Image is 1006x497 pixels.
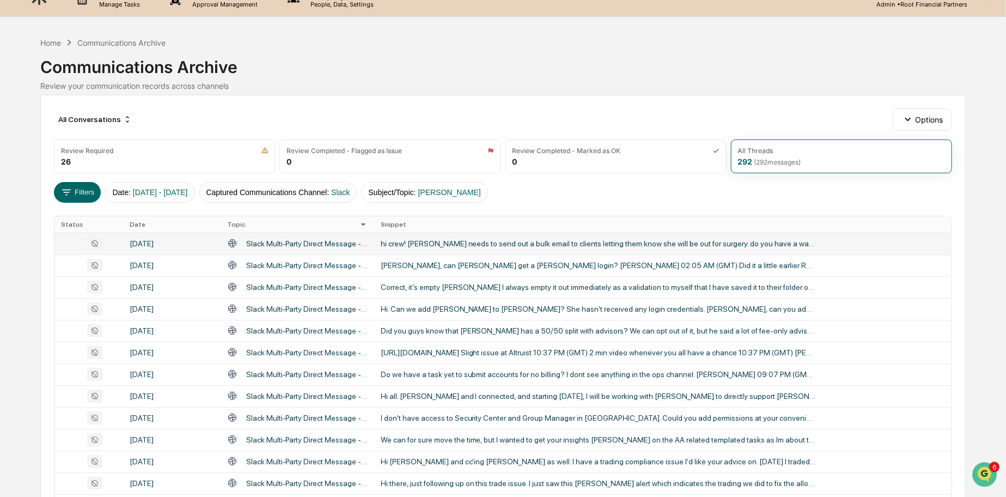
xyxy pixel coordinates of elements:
div: [DATE] [130,414,214,422]
button: Start new chat [185,86,198,99]
div: Slack Multi-Party Direct Message - #mpdm-[PERSON_NAME].drichta--[PERSON_NAME].[PERSON_NAME]--[PER... [246,305,368,313]
div: All Threads [738,147,773,155]
div: Slack Multi-Party Direct Message - #mpdm-[PERSON_NAME].[PERSON_NAME]--[PERSON_NAME].[PERSON_NAME]... [246,457,368,466]
div: Hi there, just following up on this trade issue. I just saw this [PERSON_NAME] alert which indica... [381,479,816,488]
a: 🔎Data Lookup [7,239,73,258]
button: Filters [54,182,101,203]
span: • [90,148,94,156]
div: Home [40,38,61,47]
button: Date:[DATE] - [DATE] [105,182,194,203]
button: Options [893,108,952,130]
div: Do we have a task yet to submit accounts for no billing? I dont see anything in the ops channel. ... [381,370,816,379]
div: I don't have access to Security Center and Group Manager in [GEOGRAPHIC_DATA]. Could you add perm... [381,414,816,422]
div: We're offline, we'll be back soon [49,94,154,102]
div: Slack Multi-Party Direct Message - #mpdm-[PERSON_NAME].[PERSON_NAME]--[PERSON_NAME].[PERSON_NAME]... [246,392,368,401]
div: 0 [286,157,291,166]
div: [URL][DOMAIN_NAME] Slight issue at Altruist 10:37 PM (GMT) 2 min video whenever you all have a ch... [381,348,816,357]
th: Status [54,216,123,233]
span: Pylon [108,270,132,278]
span: Attestations [90,222,135,233]
span: [DATE] [96,177,119,186]
div: Review your communication records across channels [40,81,966,90]
div: [DATE] [130,435,214,444]
div: Slack Multi-Party Direct Message - #mpdm-[PERSON_NAME].[PERSON_NAME]--[PERSON_NAME].[PERSON_NAME]... [246,283,368,292]
img: icon [713,147,720,154]
div: Communications Archive [40,49,966,77]
div: Review Completed - Flagged as Issue [286,147,402,155]
a: 🖐️Preclearance [7,218,75,238]
button: Captured Communications Channel:Slack [199,182,357,203]
span: Data Lookup [22,243,69,254]
div: [DATE] [130,392,214,401]
span: [DATE] [96,148,119,156]
div: Slack Multi-Party Direct Message - #mpd[PERSON_NAME]c[PERSON_NAME]rd[PERSON_NAME]l[PERSON_NAME]er... [246,370,368,379]
div: All Conversations [54,111,136,128]
img: icon [487,147,494,154]
div: Review Completed - Marked as OK [513,147,621,155]
p: Manage Tasks [90,1,145,8]
div: [DATE] [130,283,214,292]
div: Did you guys know that [PERSON_NAME] has a 50/50 split with advisors? We can opt out of it, but h... [381,326,816,335]
p: Admin • Root Financial Partners [868,1,967,8]
p: People, Data, Settings [302,1,379,8]
div: Slack Multi-Party Direct Message - #mpdm-[PERSON_NAME].[PERSON_NAME]--[PERSON_NAME].[PERSON_NAME]... [246,326,368,335]
div: Slack Multi-Party Direct Message - #mpdm-[PERSON_NAME].[PERSON_NAME]--[PERSON_NAME].[PERSON_NAME]... [246,479,368,488]
img: Jack Rasmussen [11,167,28,184]
th: Topic [221,216,374,233]
a: Powered byPylon [77,269,132,278]
div: [DATE] [130,348,214,357]
img: 1746055101610-c473b297-6a78-478c-a979-82029cc54cd1 [22,178,31,186]
span: Slack [331,188,350,197]
img: 1746055101610-c473b297-6a78-478c-a979-82029cc54cd1 [22,148,31,157]
a: 🗄️Attestations [75,218,139,238]
div: Communications Archive [77,38,166,47]
div: We can for sure move the time, but I wanted to get your insights [PERSON_NAME] on the AA related ... [381,435,816,444]
div: [DATE] [130,479,214,488]
span: [PERSON_NAME] [418,188,481,197]
div: Hi [PERSON_NAME] and cc'ing [PERSON_NAME] as well. I have a trading compliance issue I'd like you... [381,457,816,466]
th: Date [123,216,220,233]
img: 6558925923028_b42adfe598fdc8269267_72.jpg [23,83,42,102]
div: 26 [61,157,71,166]
div: [PERSON_NAME], can [PERSON_NAME] get a [PERSON_NAME] login? [PERSON_NAME] 02:05 AM (GMT) Did it a... [381,261,816,270]
img: icon [261,147,269,154]
div: Slack Multi-Party Direct Message - #mpdm-zan[PERSON_NAME]en[PERSON_NAME]l[PERSON_NAME]er[PERSON_N... [246,239,368,248]
div: 292 [738,157,801,166]
div: Slack Multi-Party Direct Message - #mpd[PERSON_NAME]e[PERSON_NAME]hy[PERSON_NAME]c[PERSON_NAME]ia... [246,261,368,270]
div: [DATE] [130,370,214,379]
div: [DATE] [130,305,214,313]
div: [DATE] [130,239,214,248]
span: [PERSON_NAME] [34,177,88,186]
button: Subject/Topic:[PERSON_NAME] [361,182,487,203]
div: 0 [513,157,517,166]
div: Review Required [61,147,113,155]
div: Start new chat [49,83,179,94]
div: hi crew! [PERSON_NAME] needs to send out a bulk email to clients letting them know she will be ou... [381,239,816,248]
span: ( 292 messages) [754,158,801,166]
div: 🔎 [11,244,20,253]
th: Snippet [374,216,952,233]
p: Approval Management [184,1,264,8]
img: 1746055101610-c473b297-6a78-478c-a979-82029cc54cd1 [11,83,31,102]
button: See all [169,118,198,131]
div: [DATE] [130,457,214,466]
span: [PERSON_NAME] [34,148,88,156]
div: Slack Multi-Party Direct Message - #mpdm-[PERSON_NAME].[PERSON_NAME]--[PERSON_NAME].[PERSON_NAME]... [246,414,368,422]
div: 🗄️ [79,223,88,232]
div: Slack Multi-Party Direct Message - #mpdm-[PERSON_NAME].[PERSON_NAME]--[PERSON_NAME].[PERSON_NAME]... [246,348,368,357]
p: How can we help? [11,22,198,40]
div: 🖐️ [11,223,20,232]
div: Past conversations [11,120,73,129]
span: Preclearance [22,222,70,233]
div: Correct, it's empty [PERSON_NAME] I always empty it out immediately as a validation to myself tha... [381,283,816,292]
span: • [90,177,94,186]
div: [DATE] [130,326,214,335]
div: Hi. Can we add [PERSON_NAME] to [PERSON_NAME]? She hasn't received any login credentials. [PERSON... [381,305,816,313]
div: Hi all. [PERSON_NAME] and I connected, and starting [DATE], I will be working with [PERSON_NAME] ... [381,392,816,401]
img: Jack Rasmussen [11,137,28,155]
div: [DATE] [130,261,214,270]
span: [DATE] - [DATE] [133,188,188,197]
div: Slack Multi-Party Direct Message - #mpdm-[PERSON_NAME].[PERSON_NAME]--[PERSON_NAME].[PERSON_NAME]... [246,435,368,444]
